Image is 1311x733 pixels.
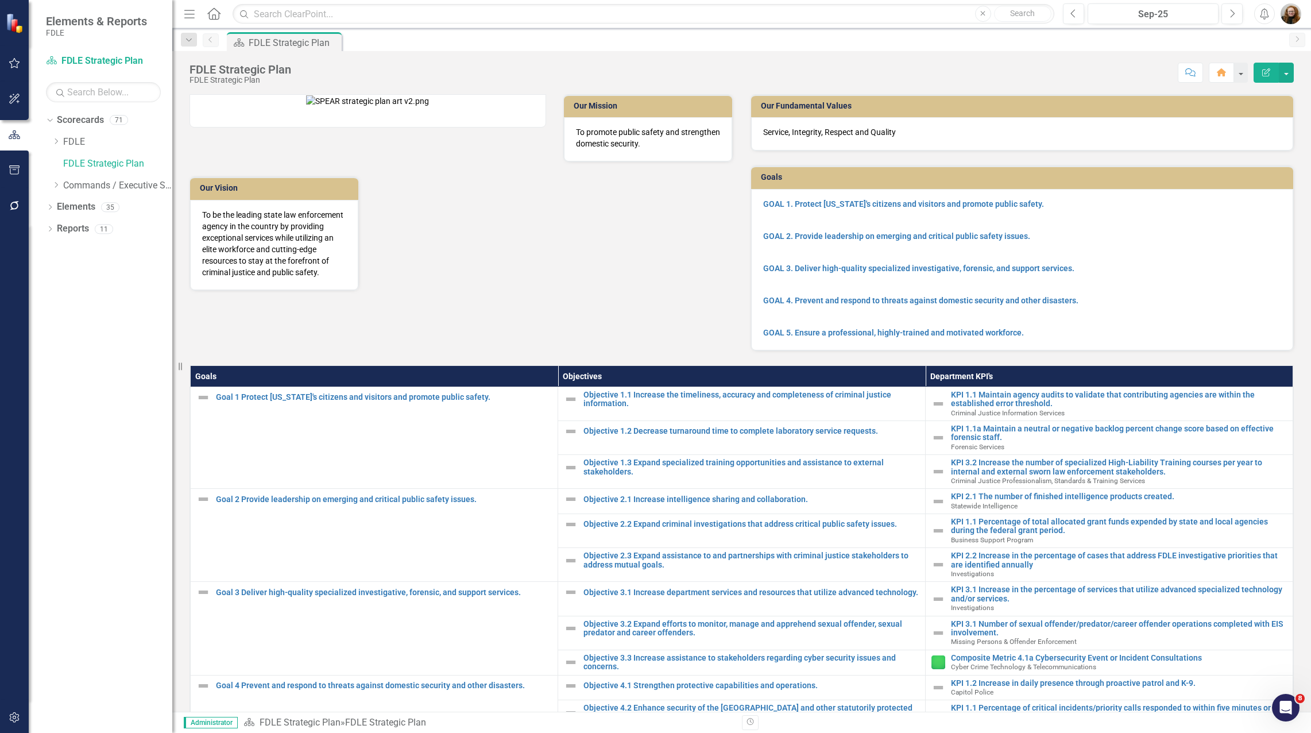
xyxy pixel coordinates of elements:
td: Double-Click to Edit Right Click for Context Menu [558,420,926,454]
a: KPI 2.1 The number of finished intelligence products created. [951,492,1287,501]
h3: Our Vision [200,184,353,192]
a: Objective 4.2 Enhance security of the [GEOGRAPHIC_DATA] and other statutorily protected jurisdict... [583,704,919,722]
a: Scorecards [57,114,104,127]
span: Administrator [184,717,238,728]
img: Not Defined [196,585,210,599]
img: Not Defined [196,679,210,693]
span: Statewide Intelligence [951,502,1018,510]
img: Not Defined [564,679,578,693]
span: Elements & Reports [46,14,147,28]
a: Objective 4.1 Strengthen protective capabilities and operations. [583,681,919,690]
a: Objective 1.2 Decrease turnaround time to complete laboratory service requests. [583,427,919,435]
div: 11 [95,224,113,234]
img: Not Defined [564,425,578,438]
a: Objective 3.1 Increase department services and resources that utilize advanced technology. [583,588,919,597]
p: To be the leading state law enforcement agency in the country by providing exceptional services w... [202,209,346,278]
a: Goal 3 Deliver high-quality specialized investigative, forensic, and support services. [216,588,552,597]
input: Search ClearPoint... [233,4,1054,24]
a: FDLE Strategic Plan [46,55,161,68]
a: Composite Metric 4.1a Cybersecurity Event or Incident Consultations [951,654,1287,662]
img: Jennifer Siddoway [1281,3,1301,24]
img: ClearPoint Strategy [6,13,26,33]
img: Not Defined [564,392,578,406]
a: KPI 1.1 Maintain agency audits to validate that contributing agencies are within the established ... [951,391,1287,408]
td: Double-Click to Edit Right Click for Context Menu [558,455,926,489]
img: Not Defined [564,706,578,720]
a: KPI 1.1a Maintain a neutral or negative backlog percent change score based on effective forensic ... [951,425,1287,442]
p: Service, Integrity, Respect and Quality [763,126,1282,138]
span: Capitol Police [951,688,993,696]
span: Business Support Program [951,536,1033,544]
div: 71 [110,115,128,125]
h3: Goals [761,173,1288,182]
img: Not Defined [931,681,945,695]
td: Double-Click to Edit Right Click for Context Menu [558,489,926,514]
p: To promote public safety and strengthen domestic security. [576,126,720,149]
a: Objective 1.3 Expand specialized training opportunities and assistance to external stakeholders. [583,458,919,476]
div: 35 [101,202,119,212]
span: Investigations [951,570,994,578]
div: Sep-25 [1092,7,1215,21]
span: Forensic Services [951,443,1004,451]
img: Not Defined [564,518,578,531]
td: Double-Click to Edit Right Click for Context Menu [926,616,1293,650]
a: KPI 3.2 Increase the number of specialized High-Liability Training courses per year to internal a... [951,458,1287,476]
a: Objective 3.3 Increase assistance to stakeholders regarding cyber security issues and concerns. [583,654,919,672]
button: Search [994,6,1051,22]
td: Double-Click to Edit Right Click for Context Menu [926,514,1293,548]
img: Not Defined [931,710,945,724]
td: Double-Click to Edit Right Click for Context Menu [926,675,1293,700]
a: FDLE Strategic Plan [63,157,172,171]
td: Double-Click to Edit Right Click for Context Menu [926,548,1293,582]
a: KPI 2.2 Increase in the percentage of cases that address FDLE investigative priorities that are i... [951,551,1287,569]
span: 8 [1295,694,1305,703]
a: Objective 2.1 Increase intelligence sharing and collaboration. [583,495,919,504]
img: Not Defined [196,391,210,404]
img: Not Defined [564,554,578,568]
td: Double-Click to Edit Right Click for Context Menu [558,387,926,420]
a: KPI 3.1 Increase in the percentage of services that utilize advanced specialized technology and/o... [951,585,1287,603]
td: Double-Click to Edit Right Click for Context Menu [191,489,558,582]
a: GOAL 5. Ensure a professional, highly-trained and motivated workforce. [763,328,1024,337]
h3: Our Mission [574,102,726,110]
a: Reports [57,222,89,236]
td: Double-Click to Edit Right Click for Context Menu [926,582,1293,616]
a: GOAL 3. Deliver high-quality specialized investigative, forensic, and support services. [763,264,1074,273]
a: Objective 2.3 Expand assistance to and partnerships with criminal justice stakeholders to address... [583,551,919,569]
span: Criminal Justice Information Services [951,409,1065,417]
button: Sep-25 [1088,3,1219,24]
img: Not Defined [564,622,578,635]
td: Double-Click to Edit Right Click for Context Menu [558,514,926,548]
td: Double-Click to Edit Right Click for Context Menu [558,650,926,675]
td: Double-Click to Edit Right Click for Context Menu [926,489,1293,514]
a: Elements [57,200,95,214]
img: Not Defined [564,492,578,506]
a: Commands / Executive Support Branch [63,179,172,192]
div: FDLE Strategic Plan [345,717,426,728]
img: Not Defined [931,431,945,445]
a: Goal 4 Prevent and respond to threats against domestic security and other disasters. [216,681,552,690]
a: KPI 1.2 Increase in daily presence through proactive patrol and K-9. [951,679,1287,688]
a: Objective 3.2 Expand efforts to monitor, manage and apprehend sexual offender, sexual predator an... [583,620,919,638]
td: Double-Click to Edit Right Click for Context Menu [558,675,926,700]
img: Not Defined [931,524,945,538]
div: FDLE Strategic Plan [249,36,339,50]
a: GOAL 2. Provide leadership on emerging and critical public safety issues. [763,232,1030,241]
td: Double-Click to Edit Right Click for Context Menu [191,387,558,489]
td: Double-Click to Edit Right Click for Context Menu [558,548,926,582]
a: KPI 1.1 Percentage of total allocated grant funds expended by state and local agencies during the... [951,518,1287,535]
span: Search [1010,9,1035,18]
img: Not Defined [931,626,945,640]
img: Not Defined [564,461,578,474]
img: Not Defined [931,397,945,411]
img: Not Defined [931,495,945,508]
div: FDLE Strategic Plan [190,76,291,84]
span: Cyber Crime Technology & Telecommunications [951,663,1096,671]
td: Double-Click to Edit Right Click for Context Menu [926,650,1293,675]
img: Not Defined [564,655,578,669]
img: Not Defined [931,558,945,572]
a: Goal 1 Protect [US_STATE]'s citizens and visitors and promote public safety. [216,393,552,402]
a: FDLE Strategic Plan [260,717,341,728]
